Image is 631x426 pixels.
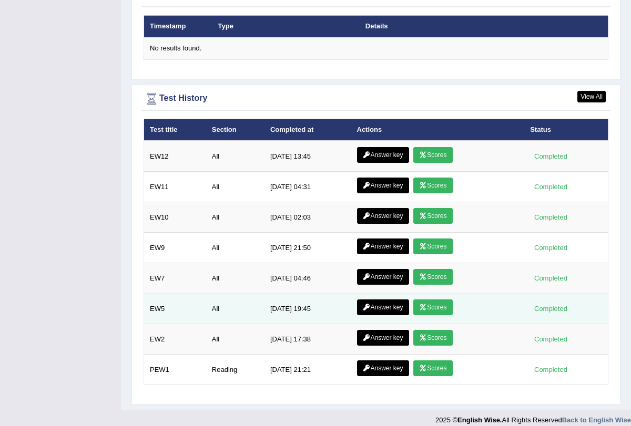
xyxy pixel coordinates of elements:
td: [DATE] 04:46 [264,263,351,294]
a: Scores [413,269,452,285]
th: Test title [144,119,206,141]
td: All [206,141,264,172]
a: Scores [413,238,452,254]
td: EW7 [144,263,206,294]
th: Actions [351,119,525,141]
td: [DATE] 13:45 [264,141,351,172]
td: EW9 [144,233,206,263]
th: Type [212,15,360,37]
a: Answer key [357,269,409,285]
td: [DATE] 04:31 [264,172,351,202]
td: Reading [206,355,264,385]
a: Back to English Wise [562,416,631,424]
th: Status [524,119,608,141]
a: View All [577,91,606,102]
td: PEW1 [144,355,206,385]
a: Answer key [357,238,409,254]
td: All [206,172,264,202]
td: EW2 [144,324,206,355]
td: EW5 [144,294,206,324]
td: All [206,233,264,263]
td: EW11 [144,172,206,202]
td: EW10 [144,202,206,233]
div: Completed [530,334,571,345]
div: Completed [530,364,571,375]
td: [DATE] 19:45 [264,294,351,324]
td: All [206,324,264,355]
td: All [206,263,264,294]
a: Scores [413,299,452,315]
a: Answer key [357,147,409,163]
td: All [206,202,264,233]
div: Completed [530,151,571,162]
a: Answer key [357,330,409,346]
td: [DATE] 21:50 [264,233,351,263]
a: Answer key [357,299,409,315]
td: All [206,294,264,324]
a: Scores [413,360,452,376]
a: Answer key [357,178,409,193]
th: Details [360,15,545,37]
div: Completed [530,273,571,284]
a: Answer key [357,208,409,224]
td: [DATE] 17:38 [264,324,351,355]
div: Completed [530,181,571,192]
td: EW12 [144,141,206,172]
a: Scores [413,178,452,193]
div: Completed [530,212,571,223]
th: Timestamp [144,15,212,37]
th: Completed at [264,119,351,141]
a: Answer key [357,360,409,376]
td: [DATE] 21:21 [264,355,351,385]
td: [DATE] 02:03 [264,202,351,233]
a: Scores [413,147,452,163]
div: Completed [530,242,571,253]
strong: English Wise. [457,416,502,424]
div: Completed [530,303,571,314]
div: Test History [144,91,608,107]
div: No results found. [150,44,602,54]
a: Scores [413,330,452,346]
a: Scores [413,208,452,224]
th: Section [206,119,264,141]
div: 2025 © All Rights Reserved [435,410,631,425]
